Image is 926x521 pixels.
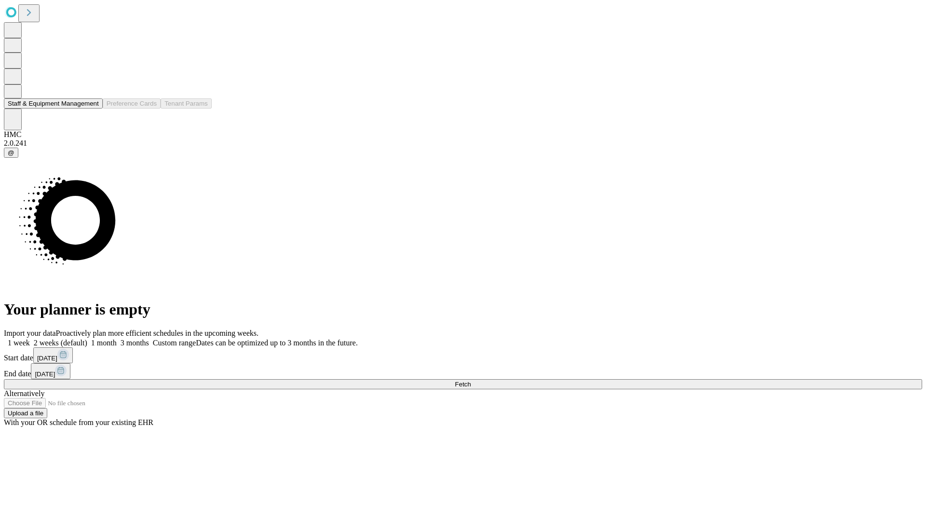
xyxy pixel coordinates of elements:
div: HMC [4,130,922,139]
button: @ [4,148,18,158]
button: [DATE] [33,347,73,363]
div: Start date [4,347,922,363]
span: Dates can be optimized up to 3 months in the future. [196,339,357,347]
div: End date [4,363,922,379]
span: 1 week [8,339,30,347]
h1: Your planner is empty [4,301,922,318]
span: 1 month [91,339,117,347]
button: Tenant Params [161,98,212,109]
span: Import your data [4,329,56,337]
button: Upload a file [4,408,47,418]
span: 2 weeks (default) [34,339,87,347]
span: Alternatively [4,389,44,398]
span: Fetch [455,381,471,388]
span: Proactively plan more efficient schedules in the upcoming weeks. [56,329,259,337]
button: Preference Cards [103,98,161,109]
button: Fetch [4,379,922,389]
span: @ [8,149,14,156]
span: 3 months [121,339,149,347]
span: [DATE] [35,370,55,378]
span: With your OR schedule from your existing EHR [4,418,153,426]
span: [DATE] [37,355,57,362]
button: Staff & Equipment Management [4,98,103,109]
div: 2.0.241 [4,139,922,148]
span: Custom range [153,339,196,347]
button: [DATE] [31,363,70,379]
